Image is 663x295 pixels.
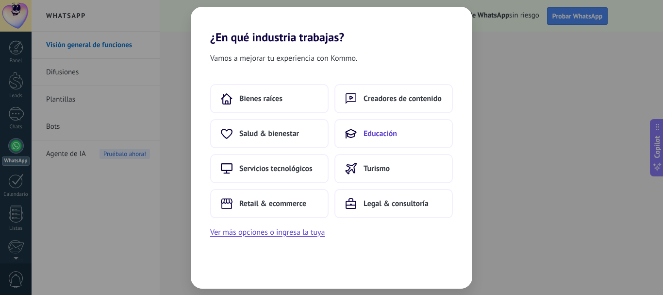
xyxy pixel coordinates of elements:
[210,119,329,148] button: Salud & bienestar
[210,154,329,183] button: Servicios tecnológicos
[239,94,282,104] span: Bienes raíces
[334,84,453,113] button: Creadores de contenido
[191,7,472,44] h2: ¿En qué industria trabajas?
[364,129,397,139] span: Educación
[334,119,453,148] button: Educación
[210,189,329,218] button: Retail & ecommerce
[334,189,453,218] button: Legal & consultoría
[334,154,453,183] button: Turismo
[239,164,313,174] span: Servicios tecnológicos
[239,129,299,139] span: Salud & bienestar
[210,226,325,239] button: Ver más opciones o ingresa la tuya
[210,52,357,65] span: Vamos a mejorar tu experiencia con Kommo.
[210,84,329,113] button: Bienes raíces
[364,94,442,104] span: Creadores de contenido
[364,164,390,174] span: Turismo
[364,199,429,208] span: Legal & consultoría
[239,199,306,208] span: Retail & ecommerce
